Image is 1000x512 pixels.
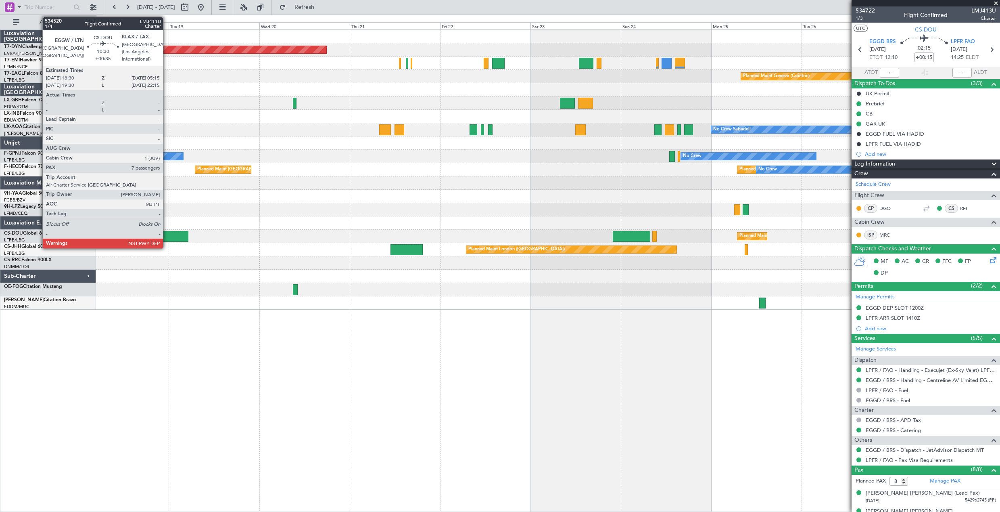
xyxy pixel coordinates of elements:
span: [DATE] [869,46,886,54]
a: LX-GBHFalcon 7X [4,98,44,103]
div: Tue 26 [802,22,892,29]
div: Sun 24 [621,22,711,29]
div: CB [866,110,873,117]
span: LX-AOA [4,124,23,129]
a: LFPB/LBG [4,77,25,83]
div: Planned Maint London ([GEOGRAPHIC_DATA]) [468,243,565,256]
span: Dispatch [854,356,877,365]
div: No Crew Sabadell [713,124,751,136]
span: EGGD BRS [869,38,896,46]
a: T7-DYNChallenger 604 [4,44,57,49]
span: Others [854,436,872,445]
div: Add new [865,325,996,332]
div: Planned Maint [GEOGRAPHIC_DATA] ([GEOGRAPHIC_DATA]) [114,230,241,242]
div: Planned Maint [GEOGRAPHIC_DATA] ([GEOGRAPHIC_DATA]) [197,164,324,176]
span: 12:10 [885,54,898,62]
div: Thu 21 [350,22,440,29]
span: DP [881,269,888,277]
a: LFMD/CEQ [4,210,27,216]
a: F-HECDFalcon 7X [4,164,44,169]
span: Services [854,334,875,343]
span: Dispatch To-Dos [854,79,895,88]
span: Cabin Crew [854,218,885,227]
a: EGGD / BRS - Fuel [866,397,910,404]
a: CS-DOUGlobal 6500 [4,231,50,236]
a: EDLW/DTM [4,117,28,123]
span: ALDT [974,69,987,77]
a: LPFR / FAO - Handling - Execujet (Ex-Sky Valet) LPFR / FAO [866,367,996,374]
a: EGGD / BRS - Catering [866,427,921,434]
span: Charter [854,406,874,415]
div: Mon 25 [711,22,802,29]
a: 9H-YAAGlobal 5000 [4,191,50,196]
a: LPFR / FAO - Fuel [866,387,908,394]
span: F-GPNJ [4,151,21,156]
a: EDLW/DTM [4,104,28,110]
span: CS-DOU [4,231,23,236]
a: EVRA/[PERSON_NAME] [4,50,54,57]
input: --:-- [880,68,899,78]
div: UK Permit [866,90,890,97]
a: LX-AOACitation Mustang [4,124,62,129]
span: ELDT [966,54,979,62]
span: 14:25 [951,54,964,62]
div: No Crew [758,164,777,176]
span: CR [922,258,929,266]
a: RFI [960,205,978,212]
a: LFPB/LBG [4,237,25,243]
div: LPFR ARR SLOT 1410Z [866,315,920,321]
button: Refresh [276,1,324,14]
span: CS-RRC [4,258,21,262]
span: Charter [971,15,996,22]
span: 534722 [856,6,875,15]
div: Fri 22 [440,22,530,29]
div: Flight Confirmed [904,11,948,19]
a: LFPB/LBG [4,250,25,256]
a: LFMN/NCE [4,64,28,70]
a: MRC [879,231,898,239]
div: [DATE] [98,16,111,23]
span: CS-DOU [915,25,937,34]
span: F-HECD [4,164,22,169]
div: Planned Maint [GEOGRAPHIC_DATA] ([GEOGRAPHIC_DATA]) [739,164,866,176]
div: No Crew [683,150,701,162]
span: (5/5) [971,334,983,342]
span: 1/3 [856,15,875,22]
a: FCBB/BZV [4,197,25,203]
div: Prebrief [866,100,885,107]
a: F-GPNJFalcon 900EX [4,151,52,156]
a: EGGD / BRS - Handling - Centreline AV Limited EGGD / BRS [866,377,996,384]
div: ISP [864,231,877,239]
span: ATOT [864,69,878,77]
span: Dispatch Checks and Weather [854,244,931,254]
span: (8/8) [971,465,983,474]
input: Trip Number [25,1,71,13]
span: (2/2) [971,281,983,290]
span: T7-DYN [4,44,22,49]
div: EGGD DEP SLOT 1200Z [866,304,924,311]
span: T7-EAGL [4,71,24,76]
span: LX-INB [4,111,20,116]
span: [PERSON_NAME] [4,298,44,302]
span: T7-EMI [4,58,20,63]
a: DNMM/LOS [4,264,29,270]
span: ETOT [869,54,883,62]
div: EGGD FUEL VIA HADID [866,130,924,137]
a: 9H-LPZLegacy 500 [4,204,46,209]
label: Planned PAX [856,477,886,485]
span: [DATE] [951,46,967,54]
span: Refresh [288,4,322,10]
a: LFPB/LBG [4,157,25,163]
span: CS-JHH [4,244,21,249]
a: EDDM/MUC [4,304,29,310]
a: [PERSON_NAME]/QSA [4,130,52,136]
span: AC [902,258,909,266]
span: 9H-YAA [4,191,22,196]
div: LPFR FUEL VIA HADID [866,141,921,147]
span: FP [965,258,971,266]
div: Planned Maint Geneva (Cointrin) [743,70,810,82]
div: Sat 23 [530,22,621,29]
span: LMJ413U [971,6,996,15]
a: T7-EMIHawker 900XP [4,58,53,63]
span: LX-GBH [4,98,22,103]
